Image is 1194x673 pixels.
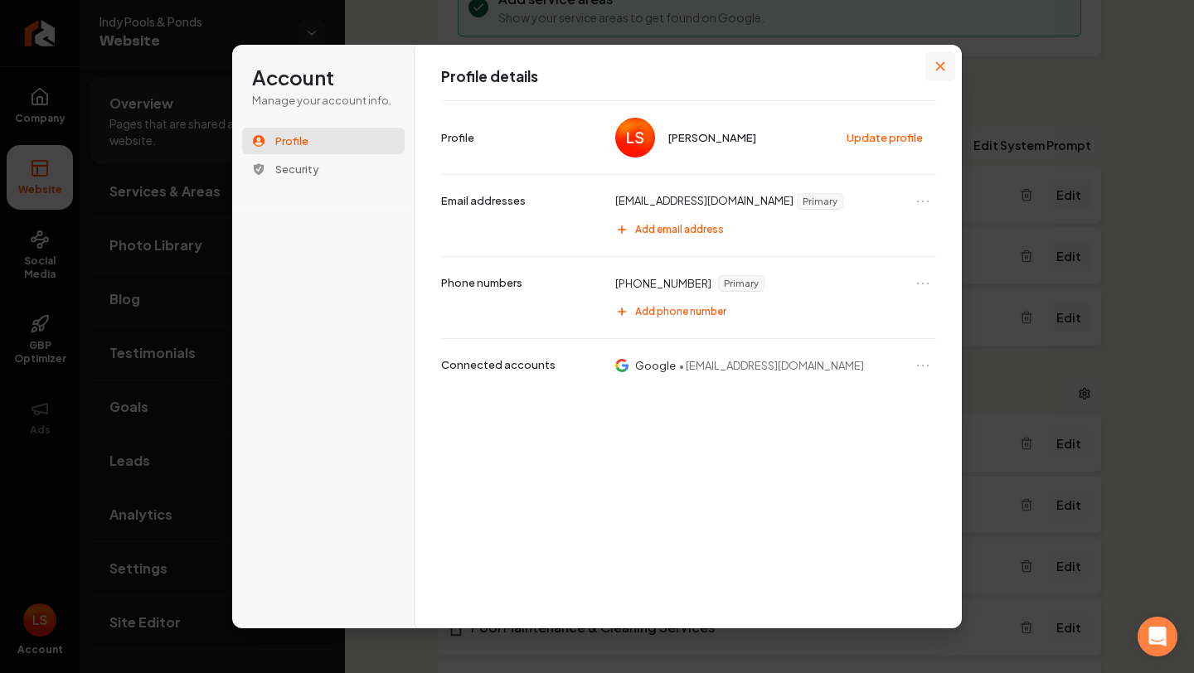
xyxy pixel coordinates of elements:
p: Phone numbers [441,275,522,290]
span: Primary [719,276,764,291]
p: [PHONE_NUMBER] [615,276,711,291]
h1: Profile details [441,67,936,87]
p: Email addresses [441,193,526,208]
img: Landon Schnippel [615,118,655,157]
span: Profile [275,133,308,148]
button: Open menu [913,356,933,375]
p: Manage your account info. [252,93,395,108]
div: Open Intercom Messenger [1138,617,1177,656]
button: Open menu [913,274,933,293]
p: Profile [441,130,474,145]
button: Add email address [607,216,936,243]
h1: Account [252,65,395,91]
button: Security [242,156,405,182]
span: Add email address [635,223,724,236]
button: Profile [242,128,405,154]
button: Update profile [838,125,933,150]
span: Add phone number [635,305,726,318]
button: Open menu [913,191,933,211]
button: Add phone number [607,298,936,325]
p: Connected accounts [441,357,556,372]
p: [EMAIL_ADDRESS][DOMAIN_NAME] [615,193,794,210]
p: Google [635,358,676,373]
button: Close modal [925,51,955,81]
span: • [EMAIL_ADDRESS][DOMAIN_NAME] [679,358,864,373]
span: Security [275,162,319,177]
img: Google [615,358,629,373]
span: Primary [798,194,842,209]
span: [PERSON_NAME] [668,130,756,145]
